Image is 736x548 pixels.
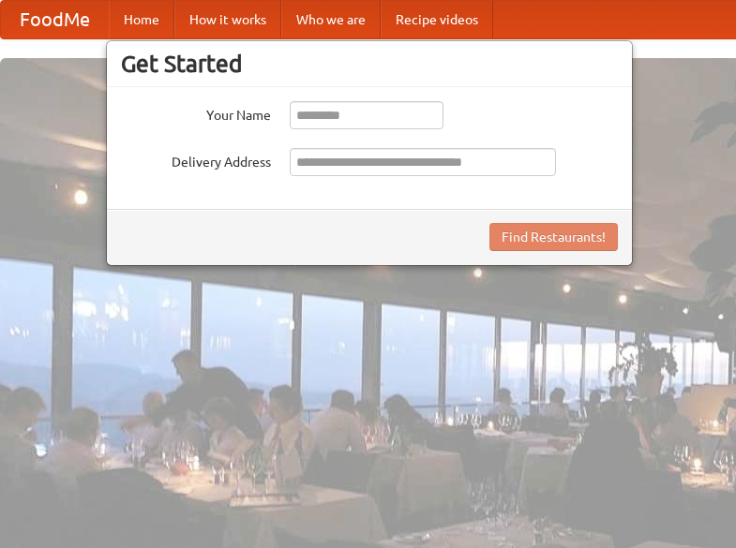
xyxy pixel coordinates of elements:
[381,1,493,38] a: Recipe videos
[1,1,109,38] a: FoodMe
[121,50,618,78] h3: Get Started
[121,101,271,125] label: Your Name
[281,1,381,38] a: Who we are
[489,223,618,251] button: Find Restaurants!
[174,1,281,38] a: How it works
[121,148,271,171] label: Delivery Address
[109,1,174,38] a: Home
